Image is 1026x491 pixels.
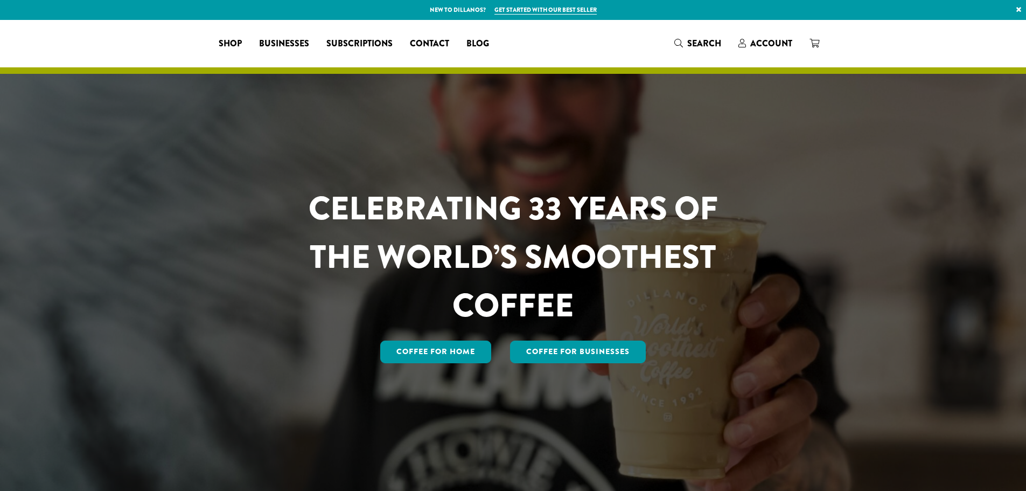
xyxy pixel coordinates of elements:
span: Blog [466,37,489,51]
a: Shop [210,35,250,52]
span: Contact [410,37,449,51]
a: Coffee for Home [380,341,491,363]
span: Shop [219,37,242,51]
a: Get started with our best seller [494,5,597,15]
span: Search [687,37,721,50]
a: Coffee For Businesses [510,341,646,363]
span: Businesses [259,37,309,51]
h1: CELEBRATING 33 YEARS OF THE WORLD’S SMOOTHEST COFFEE [277,184,750,330]
a: Search [666,34,730,52]
span: Subscriptions [326,37,393,51]
span: Account [750,37,792,50]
